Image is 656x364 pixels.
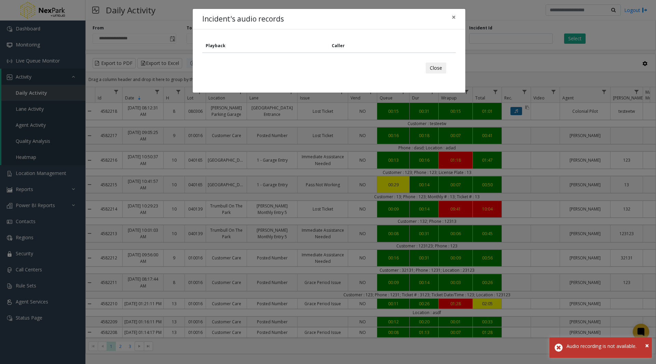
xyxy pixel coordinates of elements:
button: Close [426,63,446,73]
th: Playback [202,39,328,53]
button: Close [447,9,461,26]
span: × [645,341,649,350]
span: × [452,12,456,22]
th: Caller [328,39,422,53]
div: Audio recording is not available. [566,342,647,350]
button: Close [645,340,649,351]
h4: Incident's audio records [202,14,284,25]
